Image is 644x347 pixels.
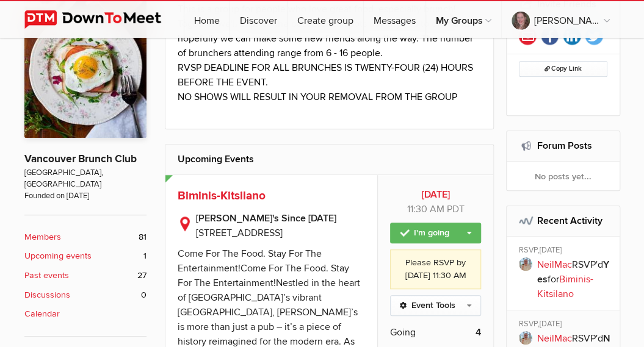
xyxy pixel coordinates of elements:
[230,1,287,38] a: Discover
[537,140,592,152] a: Forum Posts
[390,187,481,202] b: [DATE]
[139,231,147,244] span: 81
[24,10,180,29] img: DownToMeet
[519,319,611,331] div: RSVP,
[519,206,607,235] h2: Recent Activity
[24,288,70,302] b: Discussions
[519,61,607,77] button: Copy Link
[476,325,481,340] b: 4
[537,259,572,271] a: NeilMac
[537,257,611,301] p: RSVP'd for
[141,288,147,302] span: 0
[537,332,572,345] a: NeilMac
[24,249,92,263] b: Upcoming events
[137,269,147,282] span: 27
[24,307,147,321] a: Calendar
[390,325,416,340] span: Going
[24,307,60,321] b: Calendar
[24,231,147,244] a: Members 81
[24,190,147,202] span: Founded on [DATE]
[407,203,444,215] span: 11:30 AM
[24,231,61,244] b: Members
[390,295,481,316] a: Event Tools
[364,1,425,38] a: Messages
[24,269,69,282] b: Past events
[502,1,620,38] a: [PERSON_NAME]
[288,1,363,38] a: Create group
[426,1,501,38] a: My Groups
[507,162,620,191] div: No posts yet...
[178,2,482,104] p: This is a group for people who love great food, especially brunch! Together we'll explore the bes...
[143,249,147,263] span: 1
[24,167,147,191] span: [GEOGRAPHIC_DATA], [GEOGRAPHIC_DATA]
[24,288,147,302] a: Discussions 0
[178,145,482,174] h2: Upcoming Events
[196,211,366,226] b: [PERSON_NAME]'s Since [DATE]
[24,269,147,282] a: Past events 27
[540,319,562,329] span: [DATE]
[540,245,562,255] span: [DATE]
[537,273,593,300] a: Biminis-Kitsilano
[447,203,465,215] span: America/Vancouver
[196,227,283,239] span: [STREET_ADDRESS]
[178,188,266,203] a: Biminis-Kitsilano
[519,245,611,257] div: RSVP,
[545,65,582,73] span: Copy Link
[390,249,481,289] div: Please RSVP by [DATE] 11:30 AM
[390,223,481,243] a: I'm going
[24,249,147,263] a: Upcoming events 1
[184,1,230,38] a: Home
